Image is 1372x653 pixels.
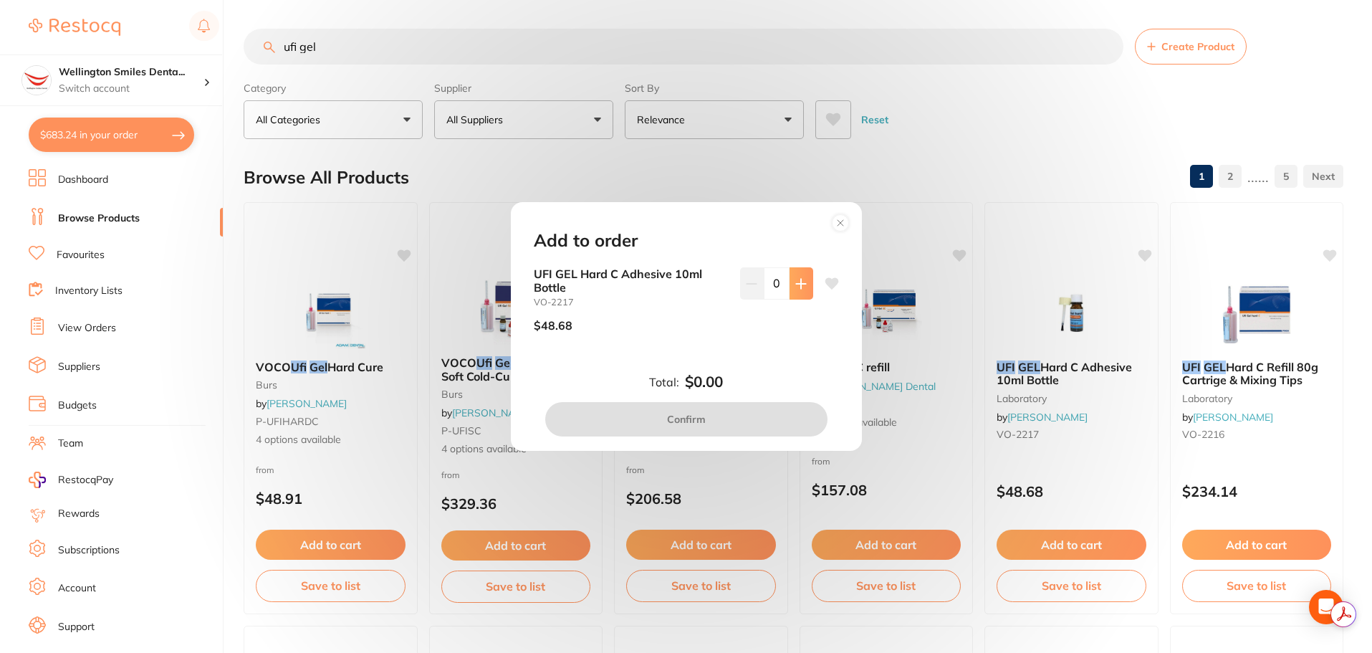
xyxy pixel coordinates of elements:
[1309,590,1343,624] div: Open Intercom Messenger
[649,376,679,389] label: Total:
[534,297,729,308] small: VO-2217
[534,231,638,251] h2: Add to order
[685,373,723,391] b: $0.00
[545,402,827,437] button: Confirm
[534,319,572,332] p: $48.68
[534,267,729,294] b: UFI GEL Hard C Adhesive 10ml Bottle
